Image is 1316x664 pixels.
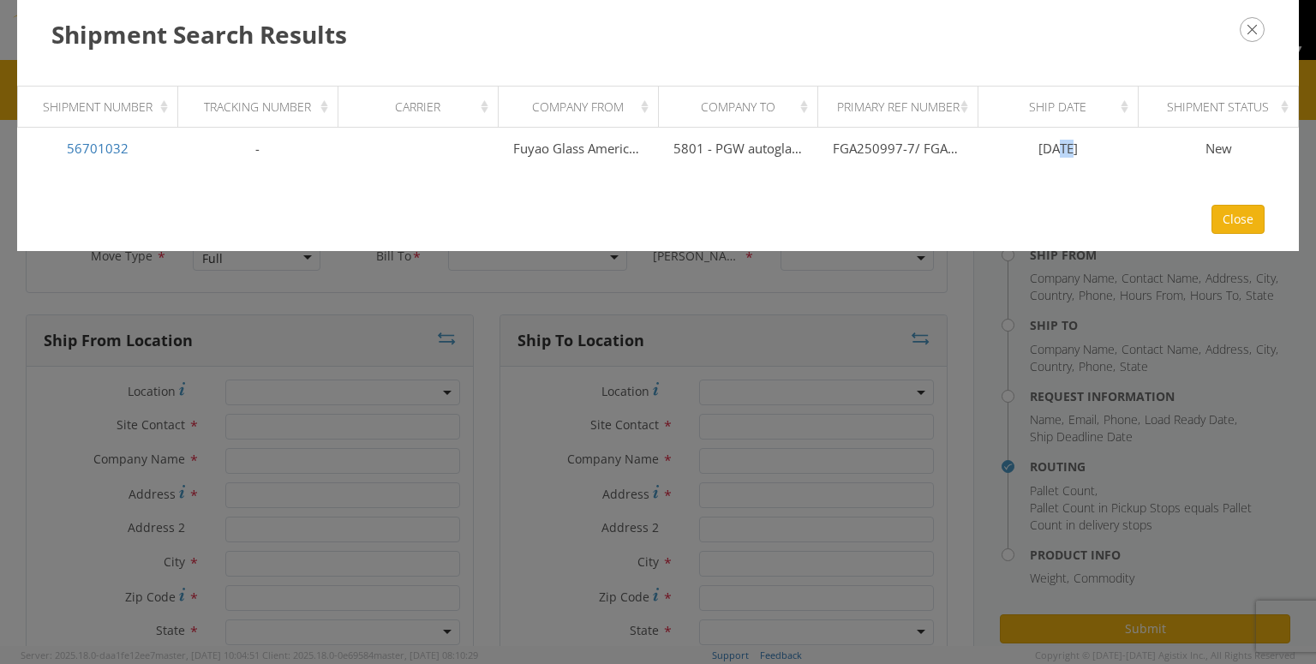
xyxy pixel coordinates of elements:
a: 56701032 [67,140,129,157]
td: 5801 - PGW autoglass - [GEOGRAPHIC_DATA] Hub [658,128,818,170]
div: Ship Date [994,99,1133,116]
div: Company From [513,99,652,116]
div: Tracking Number [193,99,332,116]
button: Close [1211,205,1265,234]
div: Primary Ref Number [834,99,972,116]
div: Company To [673,99,812,116]
td: - [177,128,338,170]
h3: Shipment Search Results [51,17,1265,51]
span: [DATE] [1038,140,1078,157]
span: New [1205,140,1232,157]
td: FGA250997-7/ FGA251093-4 /FGA251148-2 [818,128,978,170]
td: Fuyao Glass America Inc [498,128,658,170]
div: Shipment Number [33,99,172,116]
div: Carrier [353,99,492,116]
div: Shipment Status [1154,99,1293,116]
